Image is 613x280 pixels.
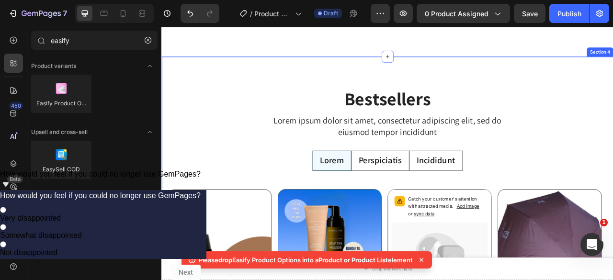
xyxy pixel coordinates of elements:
span: 1 [600,219,608,226]
span: Product Page Designed [254,9,291,19]
button: Publish [549,4,590,23]
iframe: Design area [161,27,613,280]
div: Undo/Redo [181,4,219,23]
span: Product variants [31,62,76,70]
span: 0 product assigned [425,9,488,19]
button: Save [514,4,545,23]
p: Catch your customer's attention with attracted media. [313,215,411,243]
button: 0 product assigned [417,4,510,23]
p: 7 [63,8,67,19]
span: Toggle open [142,124,158,140]
span: Draft [324,9,338,18]
p: Lorem [202,163,232,178]
div: Section 4 [543,28,573,36]
div: Publish [557,9,581,19]
iframe: Intercom live chat [580,233,603,256]
button: 7 [4,4,71,23]
span: Add image [375,224,404,232]
span: / [250,9,252,19]
span: Toggle open [142,58,158,74]
span: drop [218,256,232,264]
span: Product or Product List [318,256,388,264]
p: Perspiciatis [251,163,306,178]
p: Incididunt [325,163,374,178]
span: Save [522,10,538,18]
p: Please Easify Product Options into a element [199,255,413,265]
span: Upsell and cross-sell [31,128,88,136]
div: 450 [9,102,23,110]
input: Search Shopify Apps [31,31,158,50]
span: sync data [320,234,347,241]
